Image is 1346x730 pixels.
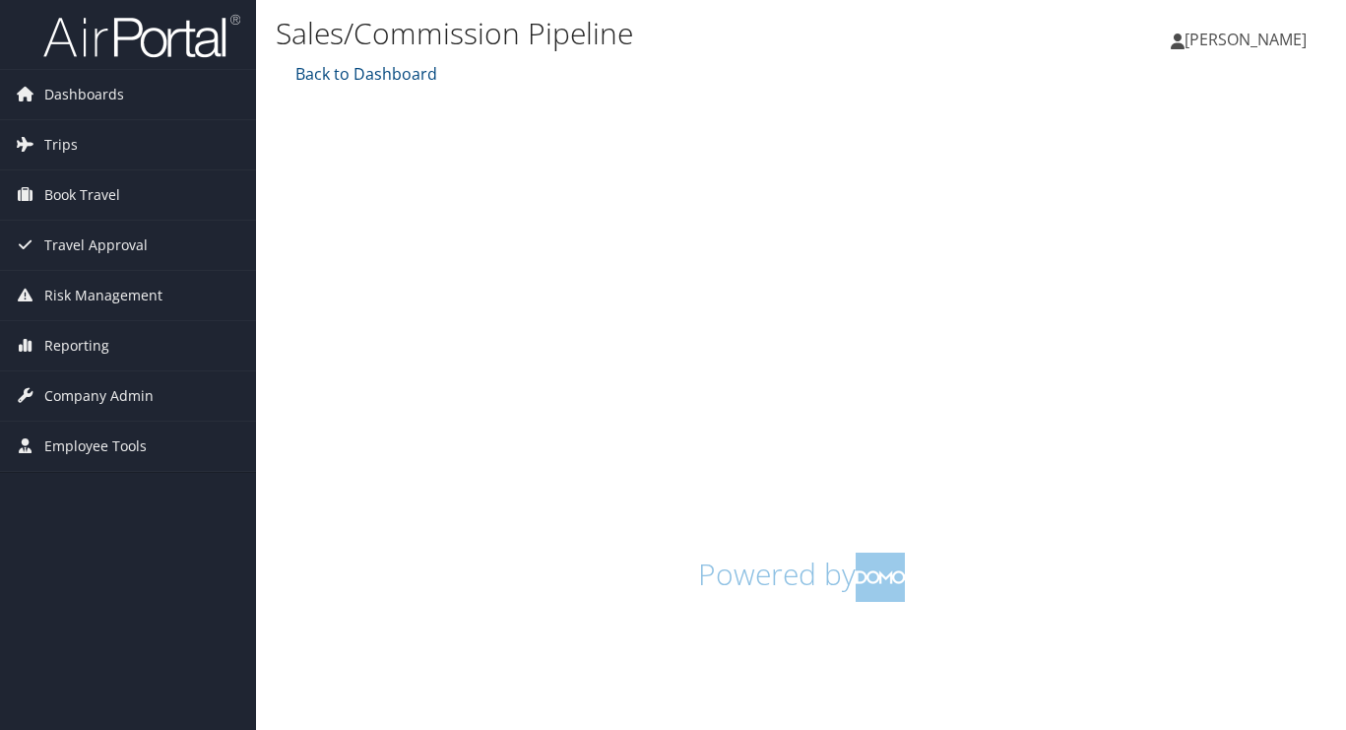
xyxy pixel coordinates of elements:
a: Back to Dashboard [290,63,437,85]
span: Dashboards [44,70,124,119]
h1: Powered by [290,553,1312,602]
span: Reporting [44,321,109,370]
a: [PERSON_NAME] [1171,10,1326,69]
span: Travel Approval [44,221,148,270]
h1: Sales/Commission Pipeline [276,13,976,54]
span: Risk Management [44,271,162,320]
span: Company Admin [44,371,154,421]
img: domo-logo.png [856,553,905,602]
span: [PERSON_NAME] [1185,29,1307,50]
span: Book Travel [44,170,120,220]
span: Trips [44,120,78,169]
span: Employee Tools [44,422,147,471]
img: airportal-logo.png [43,13,240,59]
